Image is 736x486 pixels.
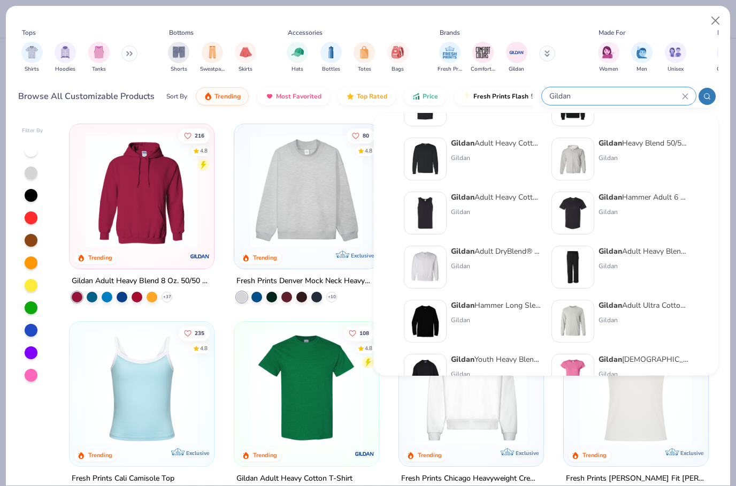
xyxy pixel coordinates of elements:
img: Men Image [636,46,648,58]
button: filter button [88,42,110,73]
button: Top Rated [338,87,395,105]
img: 0dc1d735-207e-4490-8dd0-9fa5bb989636 [409,359,442,392]
strong: Gildan [599,355,622,365]
img: 9d402896-38b2-40ca-9787-e262ae09e1a2 [556,197,589,230]
div: Adult Heavy Cotton 5.3 Oz. Long-Sleeve T-Shirt [451,138,541,149]
img: Fresh Prints Image [442,44,458,60]
img: Gildan Image [509,44,525,60]
img: most_fav.gif [265,92,274,101]
strong: Gildan [451,139,474,149]
img: a25d9891-da96-49f3-a35e-76288174bf3a [80,332,203,445]
button: filter button [235,42,256,73]
div: Filter By [22,127,43,135]
div: Tops [22,28,36,37]
img: e5540c4d-e74a-4e58-9a52-192fe86bec9f [574,332,697,445]
div: Hammer Adult 6 Oz. T-Shirt [599,192,688,203]
div: [DEMOGRAPHIC_DATA]' Softstyle® Fitted T-Shirt [599,354,688,366]
img: Totes Image [358,46,370,58]
input: Try "T-Shirt" [548,90,682,102]
button: filter button [320,42,342,73]
div: 4.8 [365,344,372,352]
img: f0dd7ca2-ba01-4ba4-9a1f-1fea864203c0 [409,305,442,338]
img: Hats Image [292,46,304,58]
img: Gildan logo [189,246,211,267]
button: filter button [438,42,462,73]
span: Hats [292,65,303,73]
span: 216 [195,133,205,138]
div: filter for Totes [354,42,375,73]
span: Fresh Prints [438,65,462,73]
img: trending.gif [204,92,212,101]
button: Most Favorited [257,87,329,105]
div: filter for Shirts [21,42,43,73]
div: Gildan [451,370,541,379]
div: Fresh Prints [PERSON_NAME] Fit [PERSON_NAME] Shirt with Stripes [566,472,706,485]
img: flash.gif [463,92,471,101]
img: 88a44a92-e2a5-4f89-8212-3978ff1d2bb4 [409,197,442,230]
img: Hoodies Image [59,46,71,58]
span: Price [423,92,438,101]
button: filter button [471,42,495,73]
div: Sort By [166,92,187,101]
span: + 37 [163,294,171,300]
div: filter for Men [631,42,653,73]
span: Bags [392,65,404,73]
button: Trending [196,87,249,105]
img: Sweatpants Image [206,46,218,58]
strong: Gildan [599,193,622,203]
div: Bottoms [169,28,194,37]
button: filter button [200,42,225,73]
div: Gildan [599,370,688,379]
button: filter button [55,42,76,73]
div: Gildan [599,154,688,163]
div: filter for Unisex [665,42,686,73]
div: Gildan [451,262,541,271]
div: Gildan [451,208,541,217]
div: filter for Comfort Colors [471,42,495,73]
div: Gildan [599,316,688,325]
span: Exclusive [186,449,209,456]
button: filter button [21,42,43,73]
div: filter for Women [598,42,619,73]
strong: Gildan [451,193,474,203]
span: Comfort Colors [471,65,495,73]
div: Brands [440,28,460,37]
div: filter for Skirts [235,42,256,73]
button: Like [343,325,374,340]
div: Adult Heavy Blend™ Adult 50/50 Open-Bottom Sweatpant [599,246,688,257]
span: Women [599,65,618,73]
button: Fresh Prints Flash5 day delivery [455,87,578,105]
span: Sweatpants [200,65,225,73]
div: Adult Ultra Cotton 6 Oz. Long-Sleeve T-Shirt [599,300,688,312]
strong: Gildan [451,355,474,365]
span: Tanks [92,65,106,73]
img: Shorts Image [173,46,185,58]
div: Gildan [599,208,688,217]
strong: Gildan [599,247,622,257]
div: filter for Bottles [320,42,342,73]
button: filter button [665,42,686,73]
img: 01756b78-01f6-4cc6-8d8a-3c30c1a0c8ac [80,135,203,247]
div: Gildan Adult Heavy Blend 8 Oz. 50/50 Hooded Sweatshirt [72,275,212,288]
div: Gildan [451,154,541,163]
div: Heavy Blend 50/50 Full-Zip Hooded Sweatshirt [599,138,688,149]
div: Made For [599,28,625,37]
div: Gildan [599,262,688,271]
div: 4.8 [365,147,372,155]
div: Gildan [451,316,541,325]
img: 7d24326c-c9c5-4841-bae4-e530e905f602 [556,143,589,176]
button: filter button [387,42,409,73]
img: Unisex Image [669,46,681,58]
div: filter for Tanks [88,42,110,73]
img: db319196-8705-402d-8b46-62aaa07ed94f [245,332,368,445]
img: eeb6cdad-aebe-40d0-9a4b-833d0f822d02 [409,143,442,176]
img: 33884748-6a48-47bc-946f-b3f24aac6320 [556,251,589,284]
strong: Gildan [599,139,622,149]
img: Gildan logo [354,443,375,464]
span: 80 [363,133,369,138]
span: Hoodies [55,65,75,73]
span: Fresh Prints Flash [473,92,528,101]
button: filter button [598,42,619,73]
img: Shirts Image [26,46,38,58]
span: Most Favorited [276,92,321,101]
